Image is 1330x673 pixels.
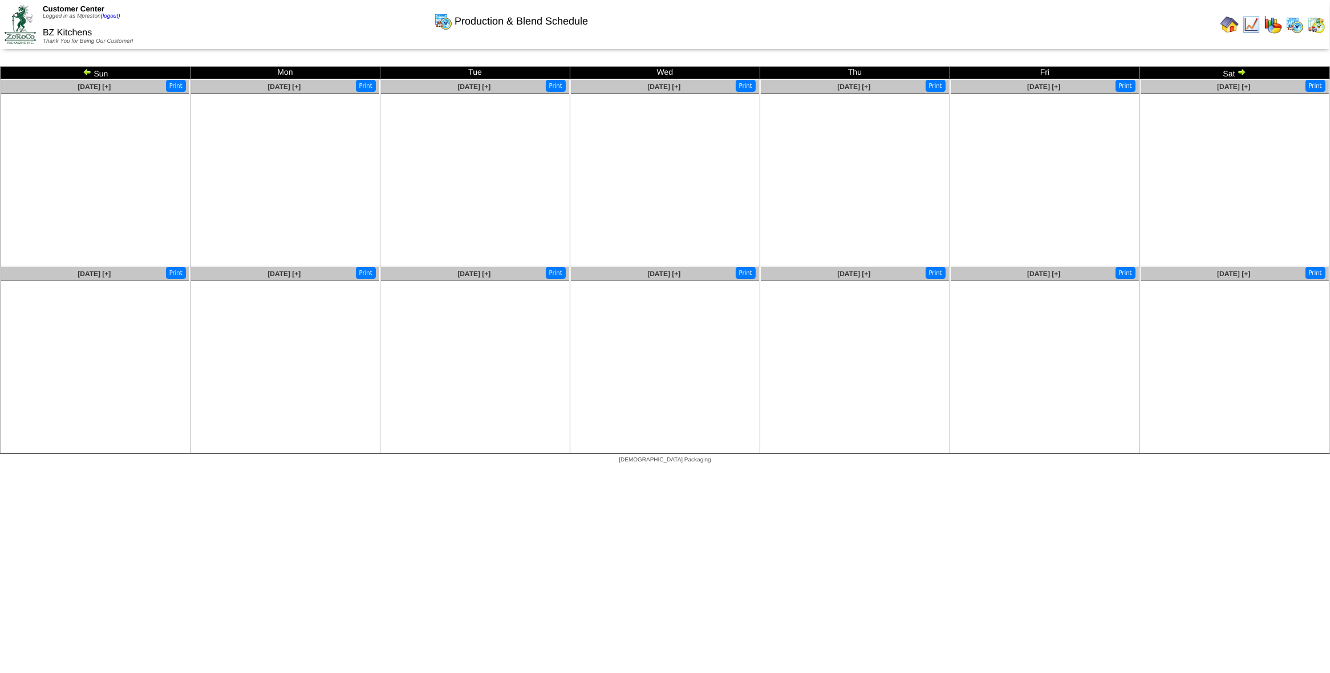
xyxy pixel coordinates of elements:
[736,80,756,92] button: Print
[78,83,111,91] a: [DATE] [+]
[1027,83,1060,91] a: [DATE] [+]
[1242,15,1260,34] img: line_graph.gif
[83,67,92,76] img: arrowleft.gif
[5,5,36,43] img: ZoRoCo_Logo(Green%26Foil)%20jpg.webp
[546,80,566,92] button: Print
[950,67,1140,79] td: Fri
[1140,67,1330,79] td: Sat
[1264,15,1282,34] img: graph.gif
[78,270,111,278] a: [DATE] [+]
[434,12,452,30] img: calendarprod.gif
[1217,83,1250,91] a: [DATE] [+]
[1305,267,1325,279] button: Print
[1,67,190,79] td: Sun
[546,267,566,279] button: Print
[1307,15,1325,34] img: calendarinout.gif
[1116,267,1136,279] button: Print
[190,67,380,79] td: Mon
[267,270,301,278] a: [DATE] [+]
[1116,80,1136,92] button: Print
[647,83,680,91] a: [DATE] [+]
[1286,15,1304,34] img: calendarprod.gif
[1220,15,1239,34] img: home.gif
[267,83,301,91] a: [DATE] [+]
[1027,270,1060,278] a: [DATE] [+]
[1237,67,1246,76] img: arrowright.gif
[1305,80,1325,92] button: Print
[356,267,376,279] button: Print
[837,270,870,278] a: [DATE] [+]
[455,15,588,27] span: Production & Blend Schedule
[101,13,120,19] a: (logout)
[43,38,133,44] span: Thank You for Being Our Customer!
[166,267,186,279] button: Print
[736,267,756,279] button: Print
[457,270,490,278] a: [DATE] [+]
[926,80,946,92] button: Print
[356,80,376,92] button: Print
[43,13,120,19] span: Logged in as Mpreston
[457,83,490,91] a: [DATE] [+]
[570,67,760,79] td: Wed
[43,5,104,13] span: Customer Center
[1217,270,1250,278] a: [DATE] [+]
[760,67,950,79] td: Thu
[647,270,680,278] a: [DATE] [+]
[380,67,570,79] td: Tue
[166,80,186,92] button: Print
[43,28,92,38] span: BZ Kitchens
[619,457,711,463] span: [DEMOGRAPHIC_DATA] Packaging
[837,83,870,91] a: [DATE] [+]
[926,267,946,279] button: Print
